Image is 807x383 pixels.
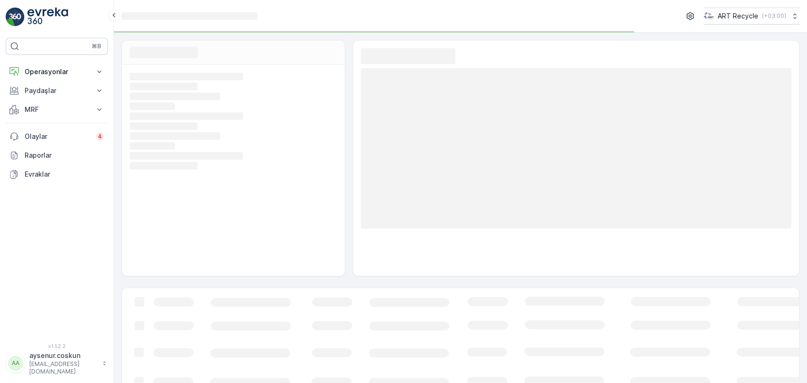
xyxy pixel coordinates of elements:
button: Operasyonlar [6,62,108,81]
button: MRF [6,100,108,119]
p: Paydaşlar [25,86,89,95]
img: logo_light-DOdMpM7g.png [27,8,68,26]
a: Raporlar [6,146,108,165]
img: logo [6,8,25,26]
p: 4 [98,133,102,140]
img: image_23.png [703,11,714,21]
p: ART Recycle [718,11,758,21]
a: Olaylar4 [6,127,108,146]
button: AAaysenur.coskun[EMAIL_ADDRESS][DOMAIN_NAME] [6,351,108,375]
button: ART Recycle(+03:00) [703,8,799,25]
div: AA [8,356,23,371]
p: [EMAIL_ADDRESS][DOMAIN_NAME] [29,360,97,375]
p: MRF [25,105,89,114]
p: ( +03:00 ) [762,12,786,20]
p: Olaylar [25,132,90,141]
p: Operasyonlar [25,67,89,77]
button: Paydaşlar [6,81,108,100]
p: Raporlar [25,151,104,160]
p: aysenur.coskun [29,351,97,360]
p: Evraklar [25,170,104,179]
a: Evraklar [6,165,108,184]
p: ⌘B [92,43,101,50]
span: v 1.52.2 [6,343,108,349]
